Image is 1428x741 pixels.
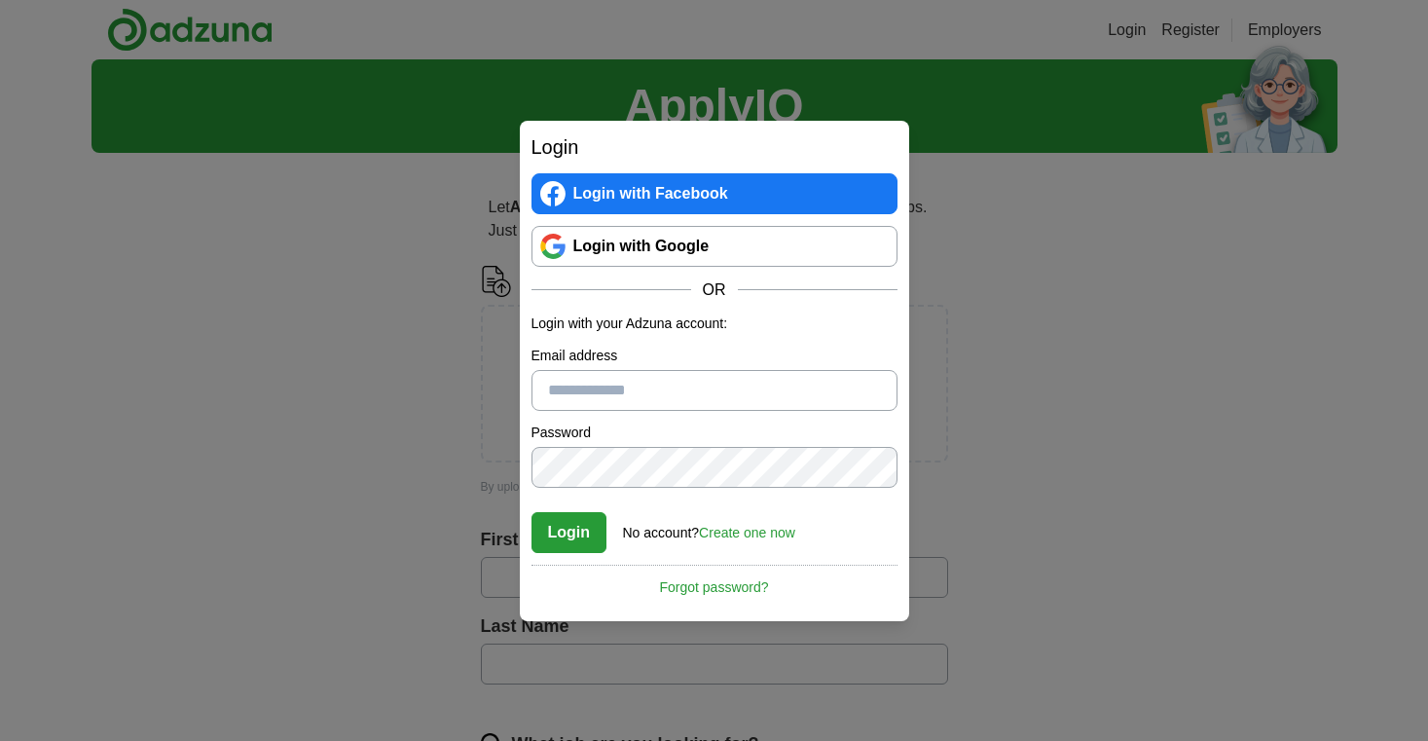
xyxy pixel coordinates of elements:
p: Login with your Adzuna account: [531,314,897,334]
label: Email address [531,346,897,366]
h2: Login [531,132,897,162]
div: No account? [623,511,795,543]
span: OR [691,278,738,302]
button: Login [531,512,607,553]
a: Create one now [699,525,795,540]
a: Login with Google [531,226,897,267]
a: Forgot password? [531,565,897,598]
a: Login with Facebook [531,173,897,214]
label: Password [531,423,897,443]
